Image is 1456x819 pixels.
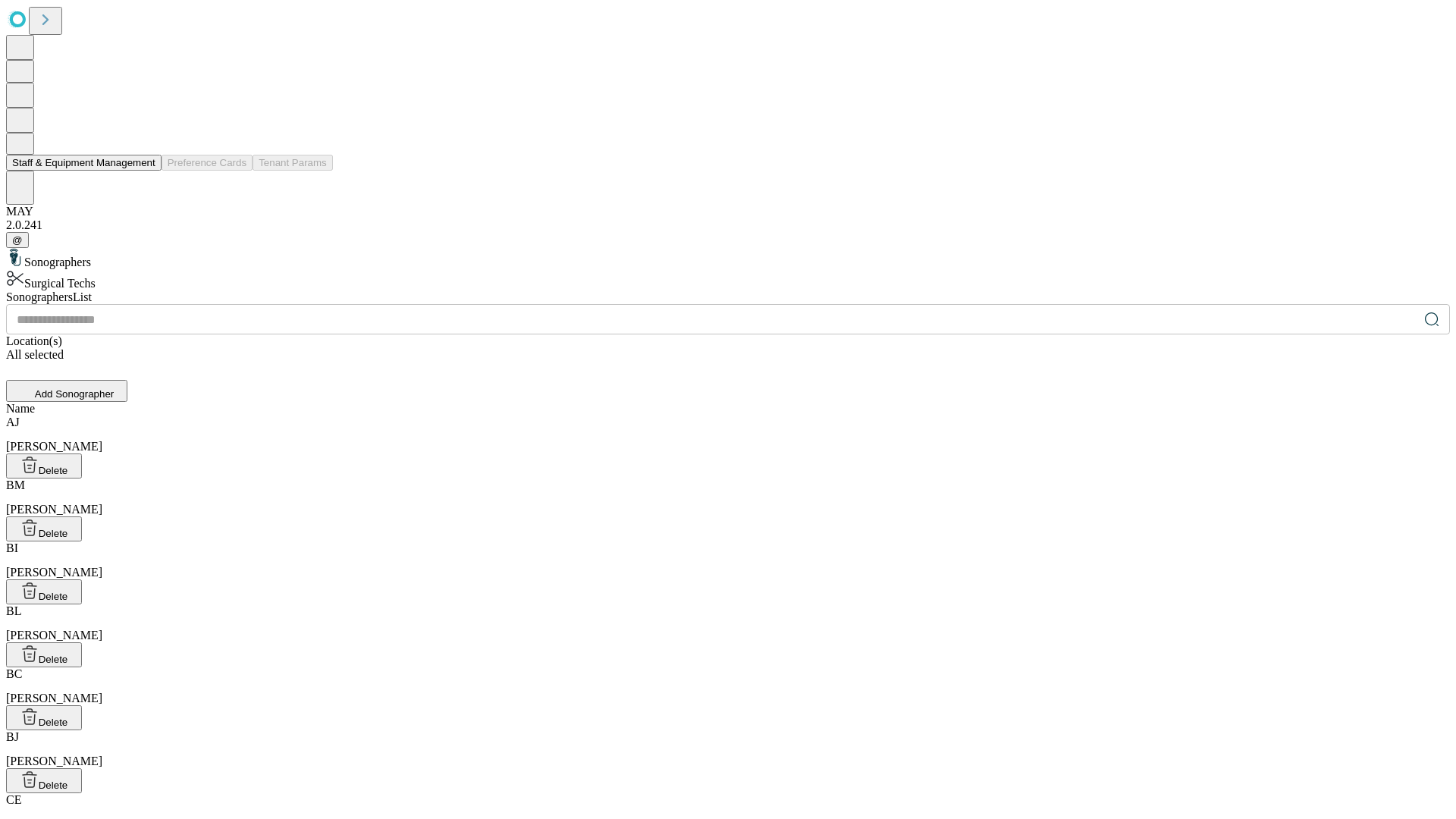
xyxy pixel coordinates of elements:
[39,654,68,665] span: Delete
[6,667,1450,705] div: [PERSON_NAME]
[6,205,1450,218] div: MAY
[6,348,1450,362] div: All selected
[39,717,68,728] span: Delete
[6,380,127,402] button: Add Sonographer
[6,705,82,730] button: Delete
[6,248,1450,269] div: Sonographers
[6,793,21,806] span: CE
[6,232,29,248] button: @
[6,667,22,680] span: BC
[6,290,1450,304] div: Sonographers List
[6,541,18,554] span: BI
[6,155,162,171] button: Staff & Equipment Management
[6,269,1450,290] div: Surgical Techs
[35,388,114,400] span: Add Sonographer
[12,234,23,246] span: @
[6,604,1450,642] div: [PERSON_NAME]
[253,155,333,171] button: Tenant Params
[39,465,68,476] span: Delete
[6,579,82,604] button: Delete
[6,479,25,491] span: BM
[6,416,20,428] span: AJ
[6,402,1450,416] div: Name
[6,730,1450,768] div: [PERSON_NAME]
[6,516,82,541] button: Delete
[6,453,82,479] button: Delete
[39,591,68,602] span: Delete
[6,604,21,617] span: BL
[6,730,19,743] span: BJ
[6,416,1450,453] div: [PERSON_NAME]
[39,528,68,539] span: Delete
[6,541,1450,579] div: [PERSON_NAME]
[6,479,1450,516] div: [PERSON_NAME]
[6,642,82,667] button: Delete
[6,768,82,793] button: Delete
[6,334,62,347] span: Location(s)
[6,218,1450,232] div: 2.0.241
[162,155,253,171] button: Preference Cards
[39,780,68,791] span: Delete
